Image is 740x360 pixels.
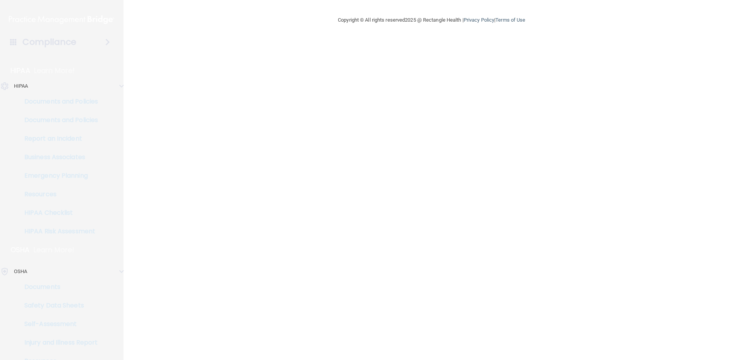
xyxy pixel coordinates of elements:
img: PMB logo [9,12,114,27]
p: Learn More! [34,66,75,75]
p: Learn More! [34,245,75,255]
p: OSHA [10,245,30,255]
p: Resources [5,190,111,198]
p: HIPAA [14,82,28,91]
p: Safety Data Sheets [5,302,111,309]
p: Self-Assessment [5,320,111,328]
p: HIPAA [10,66,30,75]
p: HIPAA Checklist [5,209,111,217]
p: Emergency Planning [5,172,111,180]
p: Injury and Illness Report [5,339,111,346]
p: Business Associates [5,153,111,161]
p: Documents [5,283,111,291]
p: OSHA [14,267,27,276]
a: Terms of Use [495,17,525,23]
p: HIPAA Risk Assessment [5,228,111,235]
p: Documents and Policies [5,98,111,105]
a: Privacy Policy [464,17,494,23]
p: Documents and Policies [5,116,111,124]
p: Report an Incident [5,135,111,143]
h4: Compliance [22,37,76,48]
div: Copyright © All rights reserved 2025 @ Rectangle Health | | [290,8,573,32]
